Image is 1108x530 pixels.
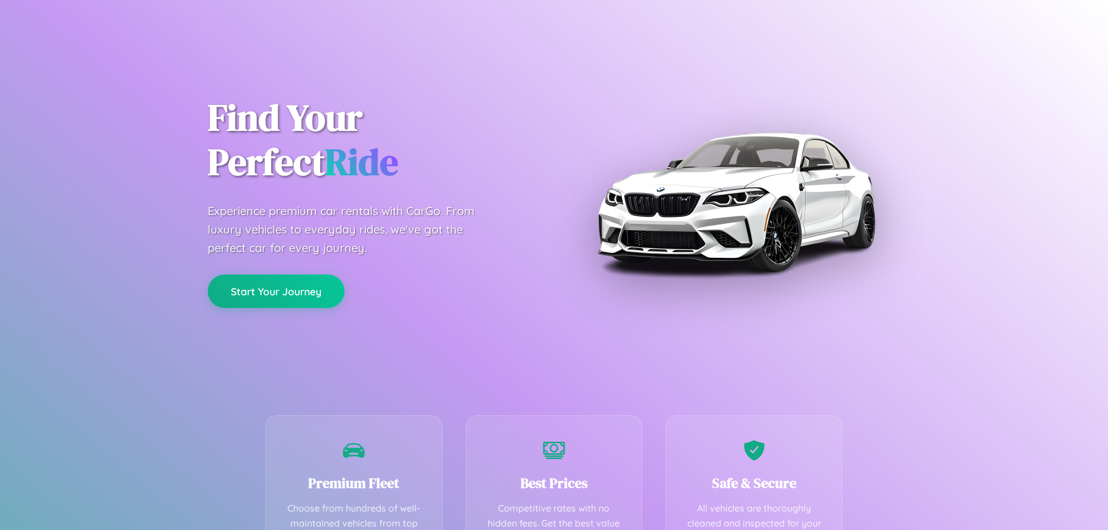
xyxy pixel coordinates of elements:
[325,137,398,187] span: Ride
[208,202,496,257] p: Experience premium car rentals with CarGo. From luxury vehicles to everyday rides, we've got the ...
[283,473,425,493] h3: Premium Fleet
[683,473,825,493] h3: Safe & Secure
[592,58,880,346] img: Premium BMW car rental vehicle
[484,473,625,493] h3: Best Prices
[208,275,345,308] button: Start Your Journey
[208,96,537,185] h1: Find Your Perfect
